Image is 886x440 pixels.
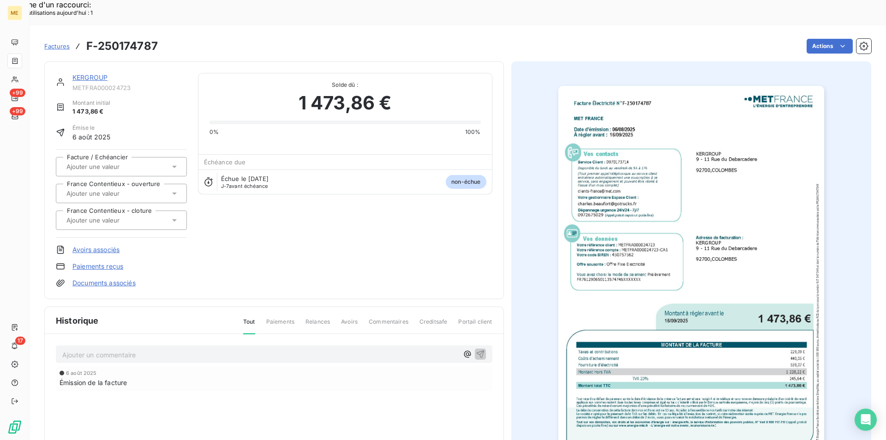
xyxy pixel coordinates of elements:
span: non-échue [446,175,486,189]
span: METFRA000024723 [72,84,187,91]
input: Ajouter une valeur [66,216,158,224]
span: 1 473,86 € [299,89,392,117]
span: 100% [465,128,481,136]
span: Paiements [266,318,294,333]
span: Avoirs [341,318,358,333]
span: Échéance due [204,158,246,166]
a: KERGROUP [72,73,108,81]
a: Factures [44,42,70,51]
span: 6 août 2025 [72,132,111,142]
img: Logo LeanPay [7,420,22,434]
span: J-7 [221,183,229,189]
span: Portail client [458,318,492,333]
input: Ajouter une valeur [66,163,158,171]
span: Factures [44,42,70,50]
span: 17 [15,337,25,345]
span: Creditsafe [419,318,448,333]
span: avant échéance [221,183,268,189]
span: Commentaires [369,318,408,333]
span: 6 août 2025 [66,370,97,376]
span: +99 [10,89,25,97]
a: Avoirs associés [72,245,120,254]
span: Émission de la facture [60,378,127,387]
span: Émise le [72,124,111,132]
button: Actions [807,39,853,54]
a: Paiements reçus [72,262,123,271]
span: 1 473,86 € [72,107,110,116]
span: Historique [56,314,99,327]
h3: F-250174787 [86,38,158,54]
span: Solde dû : [210,81,481,89]
span: Échue le [DATE] [221,175,269,182]
a: Documents associés [72,278,136,288]
span: Tout [243,318,255,334]
span: Montant initial [72,99,110,107]
div: Open Intercom Messenger [855,409,877,431]
span: +99 [10,107,25,115]
span: 0% [210,128,219,136]
span: Relances [305,318,330,333]
input: Ajouter une valeur [66,189,158,198]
